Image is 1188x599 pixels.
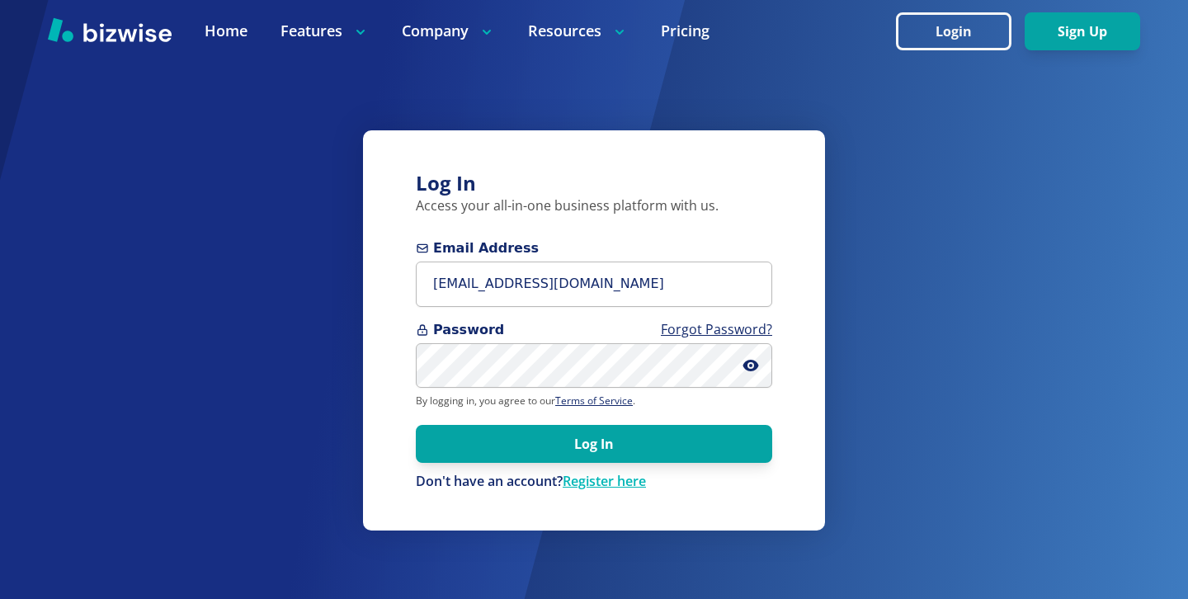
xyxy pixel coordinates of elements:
[528,21,628,41] p: Resources
[416,473,772,491] p: Don't have an account?
[1025,12,1140,50] button: Sign Up
[416,238,772,258] span: Email Address
[563,472,646,490] a: Register here
[416,473,772,491] div: Don't have an account?Register here
[1025,24,1140,40] a: Sign Up
[555,394,633,408] a: Terms of Service
[661,21,709,41] a: Pricing
[416,262,772,307] input: you@example.com
[416,394,772,408] p: By logging in, you agree to our .
[661,320,772,338] a: Forgot Password?
[280,21,369,41] p: Features
[402,21,495,41] p: Company
[896,24,1025,40] a: Login
[48,17,172,42] img: Bizwise Logo
[896,12,1011,50] button: Login
[416,170,772,197] h3: Log In
[416,320,772,340] span: Password
[416,197,772,215] p: Access your all-in-one business platform with us.
[416,425,772,463] button: Log In
[205,21,247,41] a: Home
